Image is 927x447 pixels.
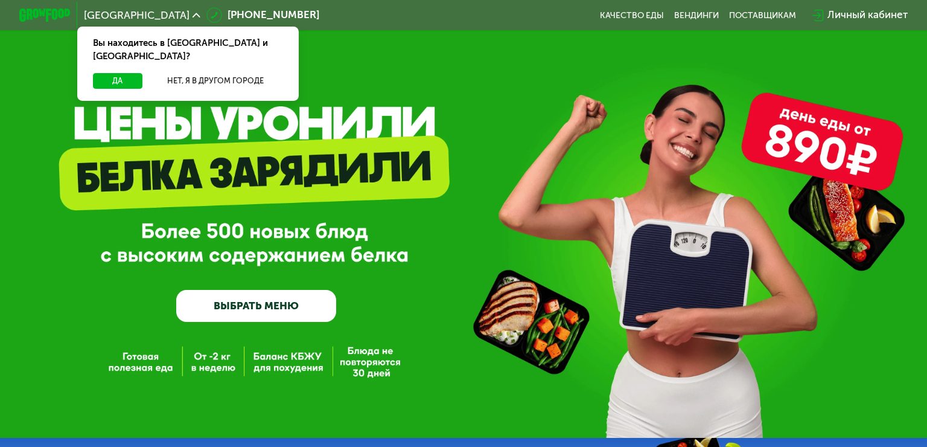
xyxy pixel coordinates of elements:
[147,73,283,89] button: Нет, я в другом городе
[206,7,319,23] a: [PHONE_NUMBER]
[729,10,796,21] div: поставщикам
[176,290,337,322] a: ВЫБРАТЬ МЕНЮ
[827,7,908,23] div: Личный кабинет
[600,10,664,21] a: Качество еды
[93,73,142,89] button: Да
[77,27,299,73] div: Вы находитесь в [GEOGRAPHIC_DATA] и [GEOGRAPHIC_DATA]?
[84,10,190,21] span: [GEOGRAPHIC_DATA]
[674,10,719,21] a: Вендинги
